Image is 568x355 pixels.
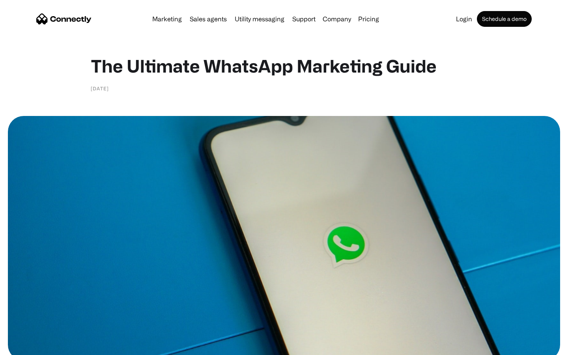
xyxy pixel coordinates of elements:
[323,13,351,24] div: Company
[453,16,475,22] a: Login
[232,16,288,22] a: Utility messaging
[187,16,230,22] a: Sales agents
[355,16,382,22] a: Pricing
[91,84,109,92] div: [DATE]
[91,55,477,77] h1: The Ultimate WhatsApp Marketing Guide
[149,16,185,22] a: Marketing
[477,11,532,27] a: Schedule a demo
[289,16,319,22] a: Support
